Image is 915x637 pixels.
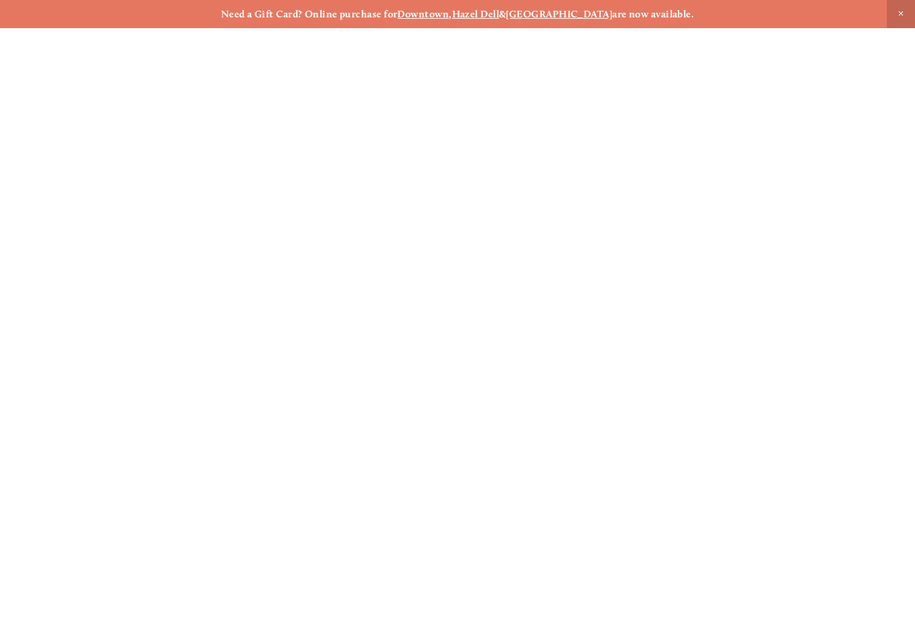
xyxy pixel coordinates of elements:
[449,8,451,20] strong: ,
[506,8,612,20] a: [GEOGRAPHIC_DATA]
[221,8,398,20] strong: Need a Gift Card? Online purchase for
[397,8,449,20] a: Downtown
[612,8,694,20] strong: are now available.
[452,8,500,20] a: Hazel Dell
[499,8,506,20] strong: &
